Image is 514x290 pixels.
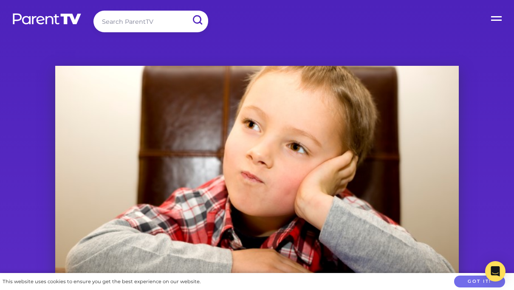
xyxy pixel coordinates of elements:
[186,11,208,30] input: Submit
[485,261,506,282] div: Open Intercom Messenger
[93,11,208,32] input: Search ParentTV
[12,13,82,25] img: parenttv-logo-white.4c85aaf.svg
[3,277,201,286] div: This website uses cookies to ensure you get the best experience on our website.
[454,276,505,288] button: Got it!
